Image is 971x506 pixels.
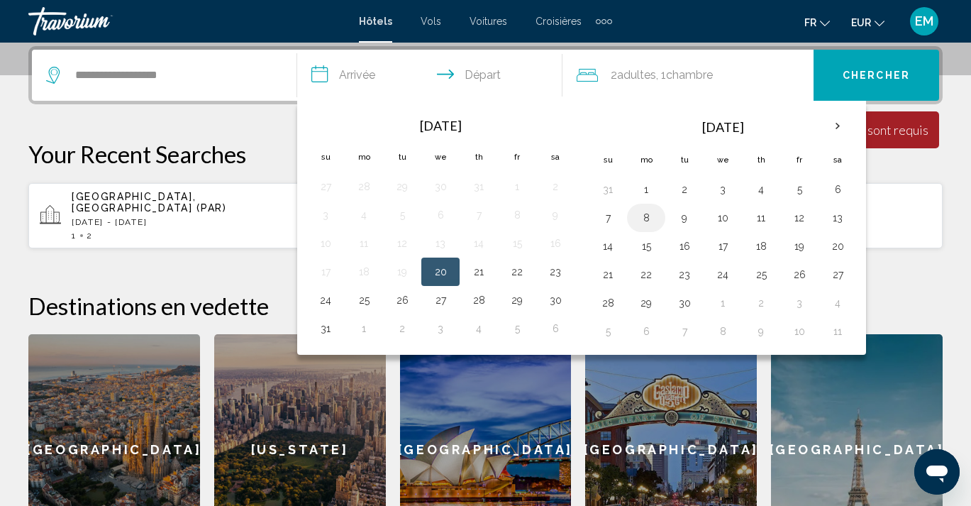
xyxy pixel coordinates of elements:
button: Day 1 [506,177,528,197]
button: Day 13 [826,208,849,228]
button: Check in and out dates [297,50,562,101]
button: Day 5 [391,205,414,225]
button: Day 19 [391,262,414,282]
button: Day 14 [597,236,619,256]
button: Day 26 [788,265,811,285]
button: Day 5 [597,321,619,341]
button: Day 12 [788,208,811,228]
button: Change language [804,12,830,33]
button: Day 3 [711,180,734,199]
span: , 1 [656,65,713,85]
button: Day 20 [429,262,452,282]
button: Day 10 [314,233,337,253]
span: 2 [611,65,656,85]
button: Day 2 [750,293,772,313]
button: Day 11 [353,233,375,253]
button: Day 30 [673,293,696,313]
button: Day 22 [506,262,528,282]
button: Day 4 [467,319,490,339]
button: Day 23 [673,265,696,285]
span: Chambre [666,68,713,82]
button: Day 6 [429,205,452,225]
button: Day 17 [711,236,734,256]
p: Your Recent Searches [28,140,943,168]
button: Day 6 [635,321,657,341]
button: Day 8 [711,321,734,341]
button: Day 7 [597,208,619,228]
button: Day 16 [673,236,696,256]
button: Day 13 [429,233,452,253]
button: Day 17 [314,262,337,282]
button: Day 8 [635,208,657,228]
button: Day 23 [544,262,567,282]
th: [DATE] [627,110,819,144]
button: Day 28 [467,290,490,310]
button: Day 29 [635,293,657,313]
button: Day 30 [429,177,452,197]
button: Day 10 [788,321,811,341]
button: Day 25 [750,265,772,285]
button: Day 27 [429,290,452,310]
span: fr [804,17,816,28]
span: Chercher [843,70,910,82]
button: Day 22 [635,265,657,285]
a: Vols [421,16,441,27]
button: Day 29 [506,290,528,310]
button: Day 9 [750,321,772,341]
span: EM [915,14,933,28]
button: Day 2 [673,180,696,199]
button: Day 31 [467,177,490,197]
button: Day 5 [788,180,811,199]
button: Day 1 [711,293,734,313]
button: Day 8 [506,205,528,225]
span: 2 [87,231,93,241]
button: Day 3 [788,293,811,313]
button: Day 27 [314,177,337,197]
button: Day 30 [544,290,567,310]
button: Day 27 [826,265,849,285]
a: Croisières [536,16,582,27]
span: [GEOGRAPHIC_DATA], [GEOGRAPHIC_DATA] (PAR) [72,191,227,214]
button: Day 25 [353,290,375,310]
button: Day 21 [467,262,490,282]
button: Day 4 [353,205,375,225]
button: Day 16 [544,233,567,253]
button: Day 7 [467,205,490,225]
iframe: Bouton de lancement de la fenêtre de messagerie [914,449,960,495]
a: Hôtels [359,16,392,27]
span: Voitures [470,16,507,27]
button: Day 9 [673,208,696,228]
button: Day 28 [353,177,375,197]
button: Change currency [851,12,884,33]
button: Day 6 [544,319,567,339]
h2: Destinations en vedette [28,292,943,320]
button: [GEOGRAPHIC_DATA], [GEOGRAPHIC_DATA] (PAR)[DATE] - [DATE]12 [28,182,323,249]
button: Day 12 [391,233,414,253]
button: Day 11 [750,208,772,228]
button: Extra navigation items [596,10,612,33]
button: Next month [819,110,857,143]
button: Day 2 [391,319,414,339]
button: Day 1 [353,319,375,339]
button: Day 6 [826,180,849,199]
div: Search widget [32,50,939,101]
button: Day 15 [506,233,528,253]
button: Day 3 [429,319,452,339]
button: Day 31 [314,319,337,339]
button: Day 3 [314,205,337,225]
button: Day 11 [826,321,849,341]
button: Day 5 [506,319,528,339]
button: Day 10 [711,208,734,228]
button: Day 18 [353,262,375,282]
button: Day 18 [750,236,772,256]
button: Day 15 [635,236,657,256]
button: Day 7 [673,321,696,341]
button: Day 29 [391,177,414,197]
button: Day 19 [788,236,811,256]
button: Day 2 [544,177,567,197]
button: Day 14 [467,233,490,253]
button: Day 20 [826,236,849,256]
